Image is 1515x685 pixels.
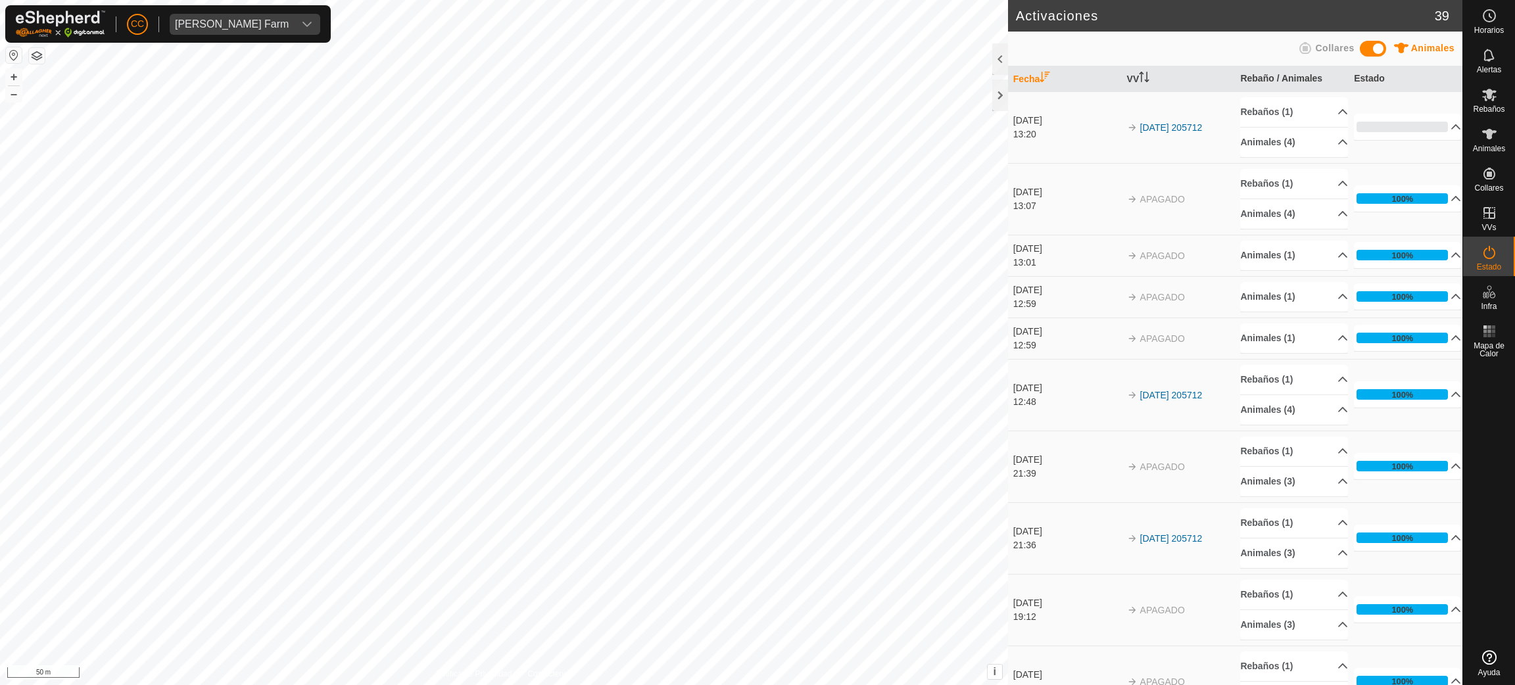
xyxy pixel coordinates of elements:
[1357,389,1448,400] div: 100%
[1013,199,1120,213] div: 13:07
[1013,339,1120,352] div: 12:59
[29,48,45,64] button: Capas del Mapa
[1354,381,1461,408] p-accordion-header: 100%
[1411,43,1455,53] span: Animales
[1391,332,1413,344] div: 100%
[1354,325,1461,351] p-accordion-header: 100%
[1354,525,1461,551] p-accordion-header: 100%
[1013,610,1120,624] div: 19:12
[436,668,512,680] a: Política de Privacidad
[1013,668,1120,682] div: [DATE]
[1127,390,1138,400] img: arrow
[1140,390,1203,400] a: [DATE] 205712
[1140,605,1185,615] span: APAGADO
[1357,291,1448,302] div: 100%
[170,14,294,35] span: Alarcia Monja Farm
[1127,461,1138,472] img: arrow
[1357,461,1448,471] div: 100%
[1354,283,1461,310] p-accordion-header: 100%
[1140,122,1203,133] a: [DATE] 205712
[1357,333,1448,343] div: 100%
[1127,122,1138,133] img: arrow
[1013,538,1120,552] div: 21:36
[1013,256,1120,270] div: 13:01
[1240,508,1347,538] p-accordion-header: Rebaños (1)
[294,14,320,35] div: dropdown trigger
[1391,532,1413,544] div: 100%
[1140,461,1185,472] span: APAGADO
[988,665,1002,679] button: i
[1357,122,1448,132] div: 0%
[1354,114,1461,140] p-accordion-header: 0%
[1391,249,1413,262] div: 100%
[1357,532,1448,543] div: 100%
[1240,610,1347,640] p-accordion-header: Animales (3)
[1140,333,1185,344] span: APAGADO
[1240,651,1347,681] p-accordion-header: Rebaños (1)
[1013,525,1120,538] div: [DATE]
[1127,533,1138,544] img: arrow
[1357,250,1448,260] div: 100%
[1357,604,1448,615] div: 100%
[1349,66,1462,92] th: Estado
[1013,114,1120,128] div: [DATE]
[1127,605,1138,615] img: arrow
[1463,645,1515,682] a: Ayuda
[1354,242,1461,268] p-accordion-header: 100%
[1391,460,1413,473] div: 100%
[6,86,22,102] button: –
[1354,185,1461,212] p-accordion-header: 100%
[6,47,22,63] button: Restablecer Mapa
[1240,323,1347,353] p-accordion-header: Animales (1)
[994,666,996,677] span: i
[1013,381,1120,395] div: [DATE]
[1013,596,1120,610] div: [DATE]
[1391,603,1413,616] div: 100%
[1013,283,1120,297] div: [DATE]
[1391,389,1413,401] div: 100%
[1140,533,1203,544] a: [DATE] 205712
[1466,342,1512,358] span: Mapa de Calor
[1391,291,1413,303] div: 100%
[1478,669,1501,676] span: Ayuda
[1013,185,1120,199] div: [DATE]
[1240,241,1347,270] p-accordion-header: Animales (1)
[6,69,22,85] button: +
[1477,66,1501,74] span: Alertas
[1481,224,1496,231] span: VVs
[1008,66,1122,92] th: Fecha
[16,11,105,37] img: Logo Gallagher
[1127,194,1138,204] img: arrow
[1477,263,1501,271] span: Estado
[1240,365,1347,394] p-accordion-header: Rebaños (1)
[1140,194,1185,204] span: APAGADO
[1127,333,1138,344] img: arrow
[1013,395,1120,409] div: 12:48
[1240,467,1347,496] p-accordion-header: Animales (3)
[1240,437,1347,466] p-accordion-header: Rebaños (1)
[1140,292,1185,302] span: APAGADO
[1240,580,1347,609] p-accordion-header: Rebaños (1)
[1473,105,1504,113] span: Rebaños
[1140,250,1185,261] span: APAGADO
[1240,169,1347,199] p-accordion-header: Rebaños (1)
[1240,282,1347,312] p-accordion-header: Animales (1)
[1013,325,1120,339] div: [DATE]
[1240,395,1347,425] p-accordion-header: Animales (4)
[1435,6,1449,26] span: 39
[1016,8,1435,24] h2: Activaciones
[1013,467,1120,481] div: 21:39
[1235,66,1349,92] th: Rebaño / Animales
[1139,74,1149,84] p-sorticon: Activar para ordenar
[1013,297,1120,311] div: 12:59
[1240,128,1347,157] p-accordion-header: Animales (4)
[1013,453,1120,467] div: [DATE]
[1240,199,1347,229] p-accordion-header: Animales (4)
[1013,242,1120,256] div: [DATE]
[1127,250,1138,261] img: arrow
[1122,66,1236,92] th: VV
[1481,302,1497,310] span: Infra
[1474,184,1503,192] span: Collares
[1127,292,1138,302] img: arrow
[1240,538,1347,568] p-accordion-header: Animales (3)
